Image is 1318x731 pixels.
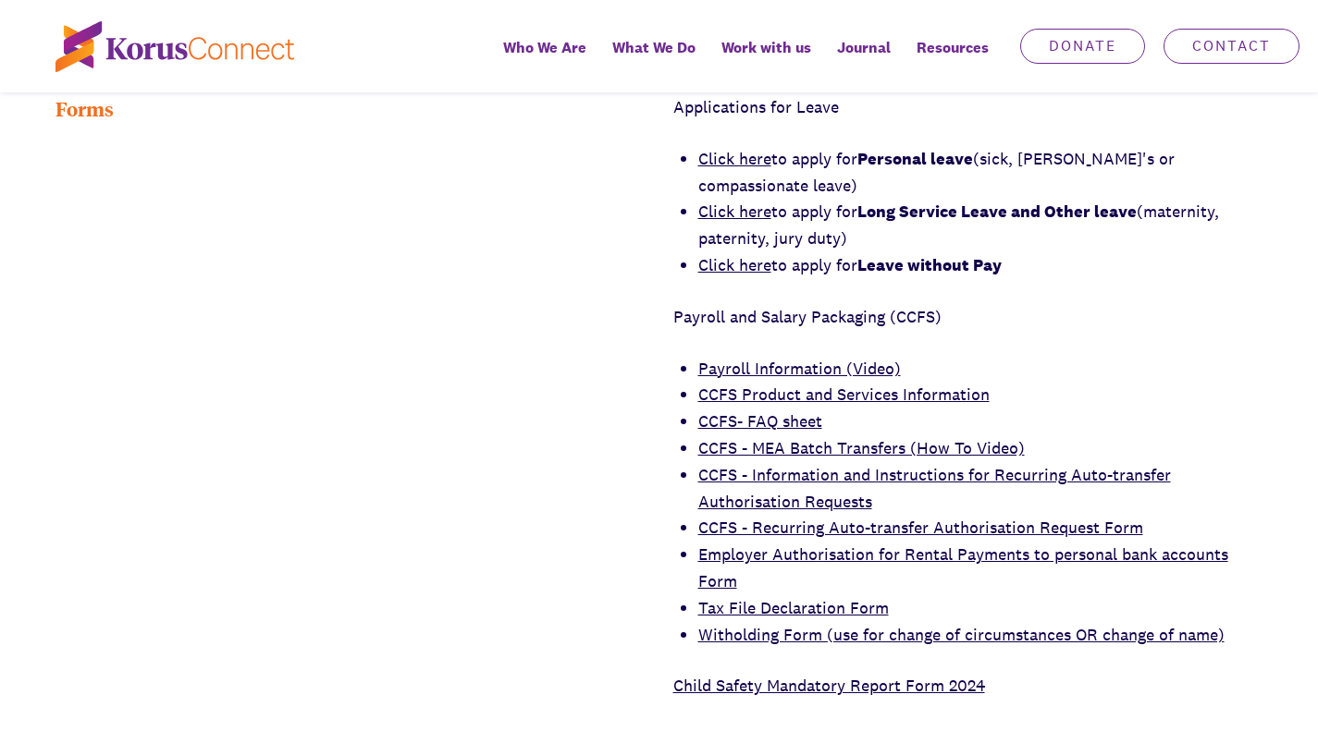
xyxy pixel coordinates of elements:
li: to apply for (sick, [PERSON_NAME]'s or compassionate leave) [698,146,1263,200]
img: korus-connect%2Fc5177985-88d5-491d-9cd7-4a1febad1357_logo.svg [55,21,294,72]
span: What We Do [612,34,696,61]
div: Resources [904,26,1002,92]
a: CCFS Product and Services Information [698,384,990,405]
strong: Personal leave [857,148,973,169]
span: Who We Are [503,34,586,61]
a: CCFS - Information and Instructions for Recurring Auto-transfer Authorisation Requests [698,464,1171,512]
strong: Long Service Leave and Other leave [857,201,1137,222]
p: Payroll and Salary Packaging (CCFS) [673,304,1263,331]
strong: Leave without Pay [857,254,1002,275]
a: CCFS - MEA Batch Transfers (How To Video) [698,437,1025,458]
p: Applications for Leave [673,94,1263,121]
a: Tax File Declaration Form [698,597,889,618]
a: Child Safety Mandatory Report Form 2024 [673,675,985,696]
a: Employer Authorisation for Rental Payments to personal bank accounts Form [698,543,1228,591]
a: CCFS- FAQ sheet [698,410,822,432]
a: Who We Are [490,26,599,92]
a: Witholding Form (use for change of circumstances OR change of name) [698,624,1225,645]
a: Journal [824,26,904,92]
a: Payroll Information (Video) [698,358,901,379]
a: Work with us [708,26,824,92]
span: Work with us [721,34,811,61]
span: Journal [837,34,891,61]
a: Donate [1020,29,1145,64]
a: What We Do [599,26,708,92]
a: Click here [698,148,771,169]
a: Click here [698,201,771,222]
li: to apply for (maternity, paternity, jury duty) [698,199,1263,252]
a: Contact [1164,29,1300,64]
li: to apply for [698,252,1263,279]
a: CCFS - Recurring Auto-transfer Authorisation Request Form [698,517,1143,538]
a: Click here [698,254,771,275]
